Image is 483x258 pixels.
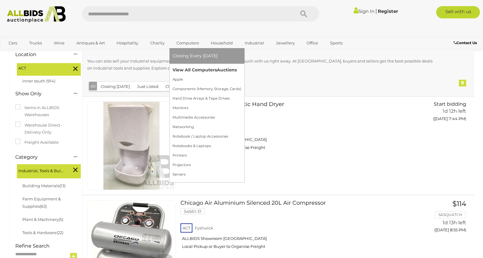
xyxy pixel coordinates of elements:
a: Register [378,8,398,14]
a: Antiques & Art [72,38,109,48]
span: Industrial, Tools & Building Supplies [18,166,64,174]
button: All [89,82,97,91]
h4: Location [15,52,65,57]
a: Wine [50,38,69,48]
span: (5) [59,217,63,222]
span: Start bidding [434,101,466,107]
span: $114 [452,199,466,208]
span: | [375,8,377,14]
img: Allbids.com.au [4,6,69,23]
a: Start bidding 1d 12h left ([DATE] 7:44 PM) [413,101,468,125]
a: [GEOGRAPHIC_DATA] [5,48,56,58]
label: Freight Available [15,139,59,146]
a: Inner south (914) [22,78,55,83]
button: Closing [DATE] [97,82,134,91]
a: Household [207,38,237,48]
a: Jewellery [272,38,299,48]
a: Contact Us [454,40,478,46]
button: Closing Next [162,82,195,91]
a: Sign In [354,8,374,14]
a: Building Materials(13) [22,183,65,188]
button: Search [288,6,319,21]
a: $114 SASQUATCH 1d 13h left ([DATE] 8:55 PM) [413,200,468,236]
a: Office [303,38,322,48]
label: Items in ALLBIDS Warehouses [15,104,76,119]
a: Plant & Machinery(5) [22,217,63,222]
a: Cars [5,38,21,48]
h4: Category [15,154,65,160]
span: (13) [59,183,65,188]
span: (63) [40,204,47,209]
button: Just Listed [133,82,162,91]
a: Hospitality [113,38,142,48]
h4: Show Only [15,91,65,97]
label: Warehouse Direct - Delivery Only [15,122,76,136]
a: Farm Equipment & Supplies(63) [22,196,61,208]
a: Tools & Hardware(22) [22,230,63,235]
h4: Refine Search [15,243,81,249]
span: (22) [57,230,63,235]
a: Charity [146,38,169,48]
a: Sell with us [436,6,480,18]
a: Computers [173,38,203,48]
b: Contact Us [454,40,477,45]
span: ACT [18,65,64,72]
a: Eureka LH300 Automatic Hand Dryer 54863-8 ACT Fyshwick ALLBIDS Showroom [GEOGRAPHIC_DATA] Local P... [185,101,404,155]
p: You can also sell your industrial equipment to maximise your return, so get in touch with us righ... [87,58,433,72]
div: 9 [459,80,466,86]
a: Chicago Air Aluminium Silenced 20L Air Compressor 54561-31 ACT Fyshwick ALLBIDS Showroom [GEOGRAP... [185,200,404,254]
a: Industrial [241,38,268,48]
a: Sports [326,38,347,48]
a: Trucks [25,38,46,48]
